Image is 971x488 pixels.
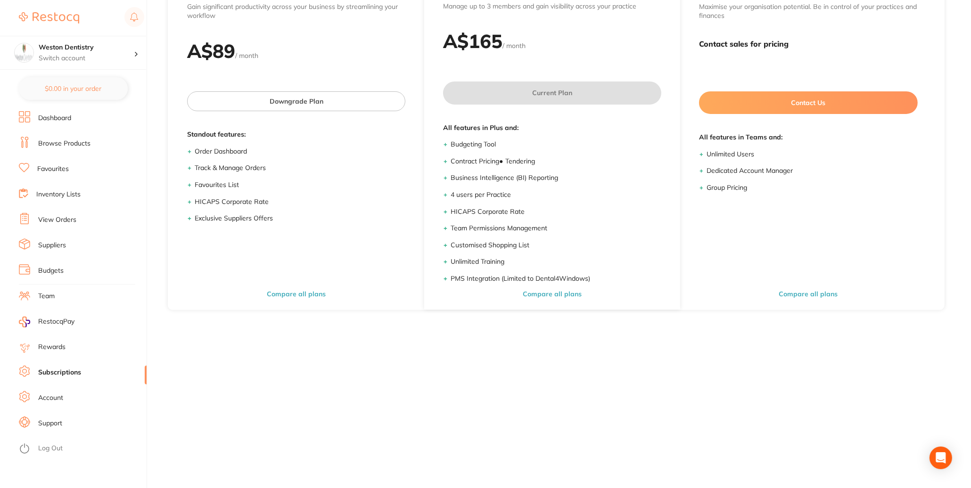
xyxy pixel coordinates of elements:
[451,157,661,166] li: Contract Pricing ● Tendering
[264,290,329,298] button: Compare all plans
[38,419,62,428] a: Support
[776,290,840,298] button: Compare all plans
[699,133,917,142] span: All features in Teams and:
[451,190,661,200] li: 4 users per Practice
[699,91,917,114] button: Contact Us
[38,215,76,225] a: View Orders
[19,77,128,100] button: $0.00 in your order
[451,274,661,284] li: PMS Integration (Limited to Dental4Windows)
[443,81,661,104] button: Current Plan
[19,317,74,327] a: RestocqPay
[38,444,63,453] a: Log Out
[38,368,81,377] a: Subscriptions
[443,29,502,53] h2: A$ 165
[451,241,661,250] li: Customised Shopping List
[502,41,526,50] span: / month
[38,342,66,352] a: Rewards
[707,150,917,159] li: Unlimited Users
[15,43,33,62] img: Weston Dentistry
[451,257,661,267] li: Unlimited Training
[443,123,661,133] span: All features in Plus and:
[38,114,71,123] a: Dashboard
[38,241,66,250] a: Suppliers
[38,266,64,276] a: Budgets
[930,447,952,469] div: Open Intercom Messenger
[451,207,661,217] li: HICAPS Corporate Rate
[38,139,91,148] a: Browse Products
[520,290,584,298] button: Compare all plans
[451,224,661,233] li: Team Permissions Management
[39,43,134,52] h4: Weston Dentistry
[187,130,405,139] span: Standout features:
[699,40,917,49] h3: Contact sales for pricing
[38,393,63,403] a: Account
[38,317,74,326] span: RestocqPay
[19,441,144,456] button: Log Out
[707,183,917,193] li: Group Pricing
[699,2,917,21] p: Maximise your organisation potential. Be in control of your practices and finances
[39,54,134,63] p: Switch account
[235,51,258,60] span: / month
[37,164,69,174] a: Favourites
[187,39,235,63] h2: A$ 89
[443,2,661,11] p: Manage up to 3 members and gain visibility across your practice
[451,173,661,183] li: Business Intelligence (BI) Reporting
[451,140,661,149] li: Budgeting Tool
[187,91,405,111] button: Downgrade Plan
[195,214,405,223] li: Exclusive Suppliers Offers
[38,292,55,301] a: Team
[707,166,917,176] li: Dedicated Account Manager
[36,190,81,199] a: Inventory Lists
[195,197,405,207] li: HICAPS Corporate Rate
[19,7,79,29] a: Restocq Logo
[19,317,30,327] img: RestocqPay
[187,2,405,21] p: Gain significant productivity across your business by streamlining your workflow
[195,180,405,190] li: Favourites List
[19,12,79,24] img: Restocq Logo
[195,163,405,173] li: Track & Manage Orders
[195,147,405,156] li: Order Dashboard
